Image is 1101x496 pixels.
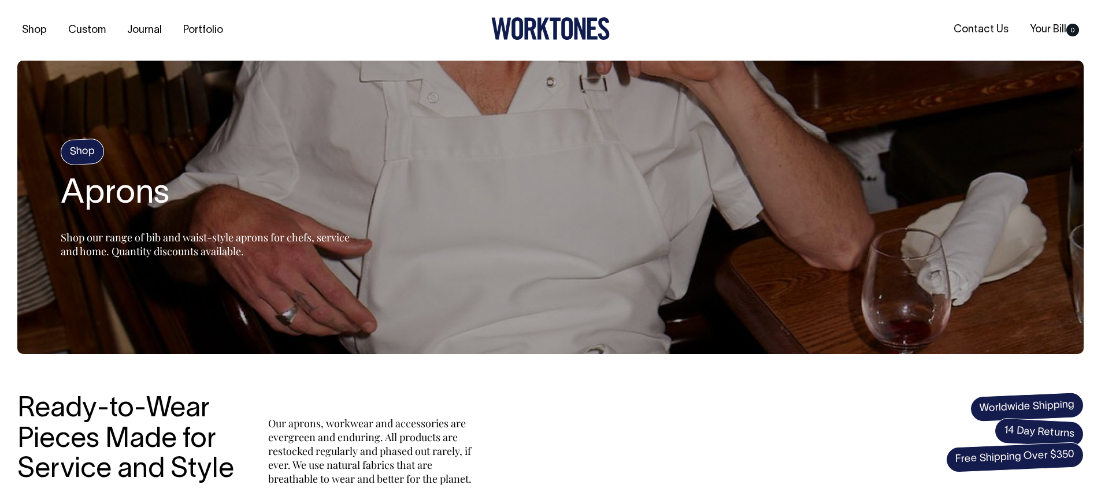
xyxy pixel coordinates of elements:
[970,392,1084,422] span: Worldwide Shipping
[64,21,110,40] a: Custom
[17,394,243,486] h3: Ready-to-Wear Pieces Made for Service and Style
[61,176,350,213] h2: Aprons
[949,20,1013,39] a: Contact Us
[1066,24,1079,36] span: 0
[60,138,105,165] h4: Shop
[17,21,51,40] a: Shop
[994,417,1084,447] span: 14 Day Returns
[179,21,228,40] a: Portfolio
[1025,20,1084,39] a: Your Bill0
[946,442,1084,473] span: Free Shipping Over $350
[268,416,476,486] p: Our aprons, workwear and accessories are evergreen and enduring. All products are restocked regul...
[61,230,350,258] span: Shop our range of bib and waist-style aprons for chefs, service and home. Quantity discounts avai...
[123,21,166,40] a: Journal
